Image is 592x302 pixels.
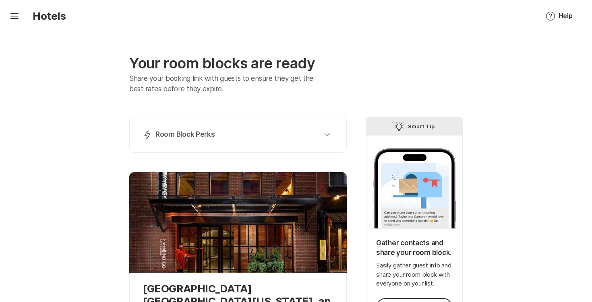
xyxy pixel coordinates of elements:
button: Help [536,6,582,26]
p: Room Block Perks [155,130,215,140]
p: Your room blocks are ready [129,55,347,72]
p: Gather contacts and share your room block. [376,238,453,258]
button: Room Block Perks [139,127,337,143]
p: Easily gather guest info and share your room block with everyone on your list. [376,261,453,288]
p: Share your booking link with guests to ensure they get the best rates before they expire. [129,74,325,94]
p: Smart Tip [408,121,435,131]
p: Hotels [33,10,66,22]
